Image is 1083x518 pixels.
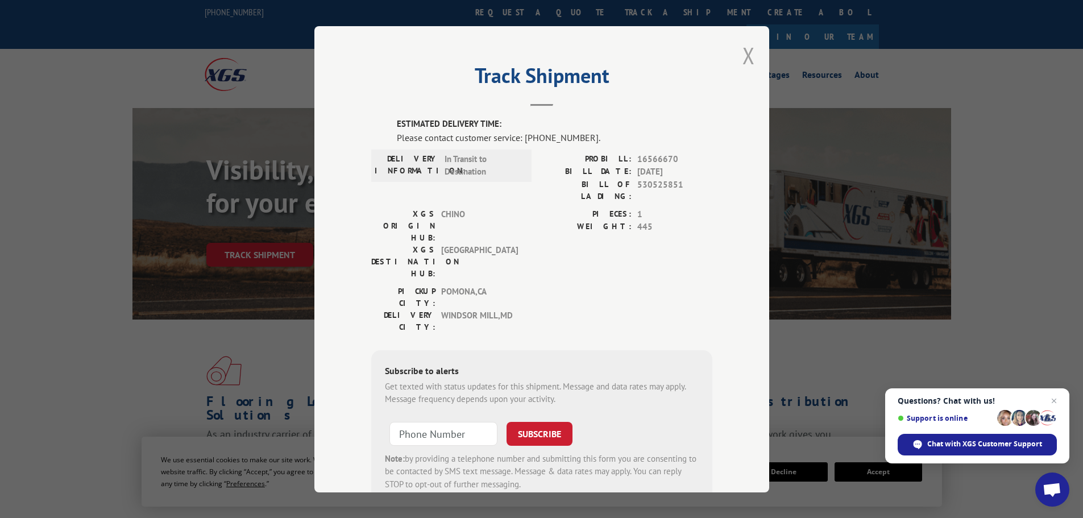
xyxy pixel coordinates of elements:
label: XGS ORIGIN HUB: [371,208,435,243]
div: Open chat [1035,473,1069,507]
span: CHINO [441,208,518,243]
span: 530525851 [637,178,712,202]
span: 16566670 [637,152,712,165]
button: SUBSCRIBE [507,421,572,445]
span: [DATE] [637,165,712,179]
div: Get texted with status updates for this shipment. Message and data rates may apply. Message frequ... [385,380,699,405]
span: Support is online [898,414,993,422]
strong: Note: [385,453,405,463]
label: BILL OF LADING: [542,178,632,202]
h2: Track Shipment [371,68,712,89]
label: DELIVERY CITY: [371,309,435,333]
span: 1 [637,208,712,221]
label: PIECES: [542,208,632,221]
span: WINDSOR MILL , MD [441,309,518,333]
label: BILL DATE: [542,165,632,179]
label: PROBILL: [542,152,632,165]
div: Subscribe to alerts [385,363,699,380]
div: Chat with XGS Customer Support [898,434,1057,455]
span: Close chat [1047,394,1061,408]
label: ESTIMATED DELIVERY TIME: [397,118,712,131]
span: Questions? Chat with us! [898,396,1057,405]
span: 445 [637,221,712,234]
label: PICKUP CITY: [371,285,435,309]
label: DELIVERY INFORMATION: [375,152,439,178]
span: Chat with XGS Customer Support [927,439,1042,449]
div: Please contact customer service: [PHONE_NUMBER]. [397,130,712,144]
div: by providing a telephone number and submitting this form you are consenting to be contacted by SM... [385,452,699,491]
span: POMONA , CA [441,285,518,309]
input: Phone Number [389,421,497,445]
label: XGS DESTINATION HUB: [371,243,435,279]
span: [GEOGRAPHIC_DATA] [441,243,518,279]
span: In Transit to Destination [445,152,521,178]
label: WEIGHT: [542,221,632,234]
button: Close modal [742,40,755,71]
